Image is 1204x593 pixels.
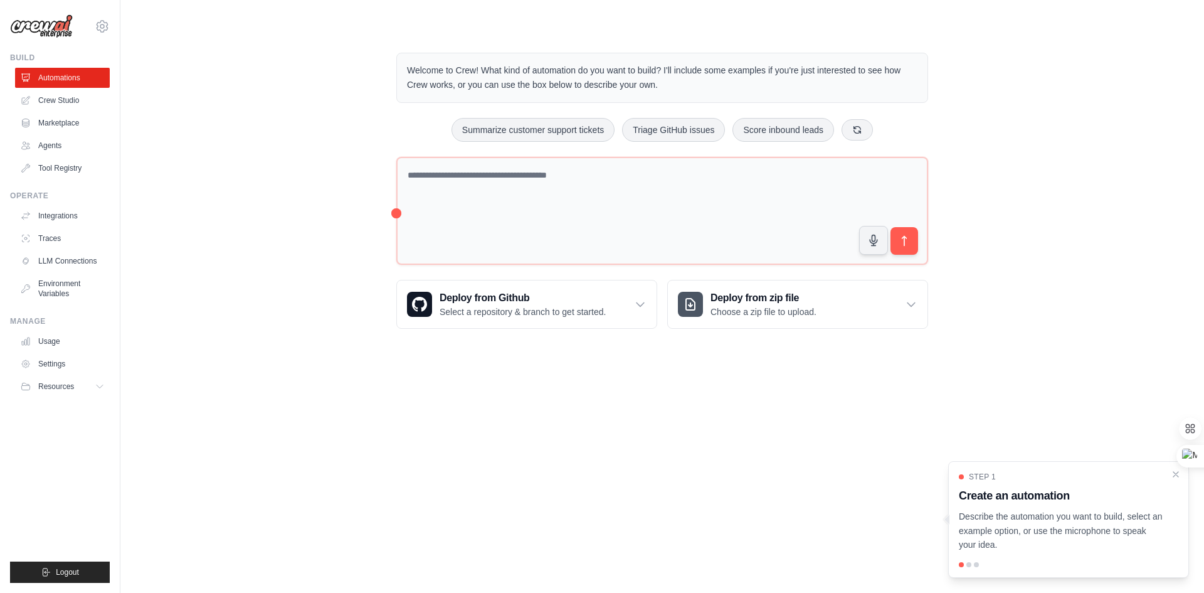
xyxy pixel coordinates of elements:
p: Choose a zip file to upload. [710,306,816,318]
span: Logout [56,567,79,577]
span: Step 1 [969,472,996,482]
span: Resources [38,382,74,392]
a: Usage [15,331,110,351]
div: Build [10,53,110,63]
button: Triage GitHub issues [622,118,725,142]
button: Logout [10,562,110,583]
p: Select a repository & branch to get started. [440,306,606,318]
iframe: Chat Widget [1141,533,1204,593]
a: Integrations [15,206,110,226]
img: Logo [10,14,73,38]
p: Welcome to Crew! What kind of automation do you want to build? I'll include some examples if you'... [407,63,917,92]
a: Tool Registry [15,158,110,178]
button: Summarize customer support tickets [451,118,615,142]
a: Marketplace [15,113,110,133]
a: Crew Studio [15,90,110,110]
h3: Create an automation [959,487,1163,505]
div: Operate [10,191,110,201]
h3: Deploy from Github [440,291,606,306]
a: LLM Connections [15,251,110,271]
a: Agents [15,136,110,156]
p: Describe the automation you want to build, select an example option, or use the microphone to spe... [959,510,1163,552]
button: Close walkthrough [1171,469,1181,479]
div: Manage [10,316,110,326]
a: Automations [15,68,110,88]
button: Score inbound leads [732,118,834,142]
a: Environment Variables [15,274,110,304]
a: Traces [15,228,110,248]
button: Resources [15,377,110,397]
h3: Deploy from zip file [710,291,816,306]
a: Settings [15,354,110,374]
